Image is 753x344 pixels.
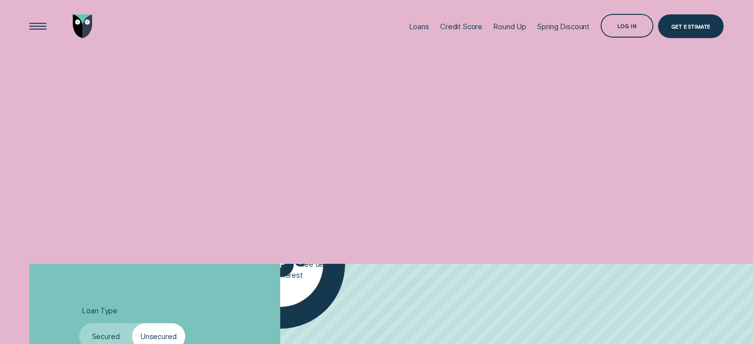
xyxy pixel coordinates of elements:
div: Credit Score [440,22,482,31]
img: Wisr [73,14,93,38]
a: Get Estimate [658,14,724,38]
h4: Doing the maths is smart [29,83,258,194]
button: Log in [601,14,653,38]
div: Spring Discount [537,22,590,31]
div: Loans [409,22,429,31]
span: Loan Type [82,306,117,315]
button: See details [268,251,337,277]
span: See details [300,260,337,268]
div: Round Up [493,22,526,31]
button: Open Menu [26,14,50,38]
